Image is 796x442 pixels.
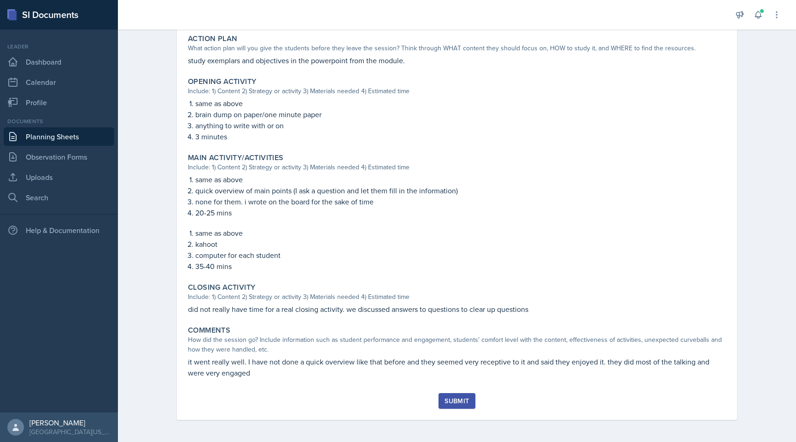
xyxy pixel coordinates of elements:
[4,73,114,91] a: Calendar
[188,34,237,43] label: Action Plan
[195,250,726,261] p: computer for each student
[4,42,114,51] div: Leader
[4,221,114,239] div: Help & Documentation
[195,196,726,207] p: none for them. i wrote on the board for the sake of time
[195,98,726,109] p: same as above
[195,227,726,239] p: same as above
[4,188,114,207] a: Search
[195,109,726,120] p: brain dump on paper/one minute paper
[188,43,726,53] div: What action plan will you give the students before they leave the session? Think through WHAT con...
[439,393,475,409] button: Submit
[195,120,726,131] p: anything to write with or on
[188,326,230,335] label: Comments
[188,153,284,162] label: Main Activity/Activities
[188,356,726,378] p: it went really well. I have not done a quick overview like that before and they seemed very recep...
[188,162,726,172] div: Include: 1) Content 2) Strategy or activity 3) Materials needed 4) Estimated time
[195,239,726,250] p: kahoot
[188,77,256,86] label: Opening Activity
[188,283,255,292] label: Closing Activity
[195,207,726,218] p: 20-25 mins
[195,261,726,272] p: 35-40 mins
[4,168,114,186] a: Uploads
[29,427,111,436] div: [GEOGRAPHIC_DATA][US_STATE] in [GEOGRAPHIC_DATA]
[188,304,726,315] p: did not really have time for a real closing activity. we discussed answers to questions to clear ...
[4,117,114,125] div: Documents
[195,174,726,185] p: same as above
[4,127,114,146] a: Planning Sheets
[188,335,726,354] div: How did the session go? Include information such as student performance and engagement, students'...
[4,53,114,71] a: Dashboard
[188,86,726,96] div: Include: 1) Content 2) Strategy or activity 3) Materials needed 4) Estimated time
[195,185,726,196] p: quick overview of main points (I ask a question and let them fill in the information)
[29,418,111,427] div: [PERSON_NAME]
[188,55,726,66] p: study exemplars and objectives in the powerpoint from the module.
[4,148,114,166] a: Observation Forms
[188,292,726,302] div: Include: 1) Content 2) Strategy or activity 3) Materials needed 4) Estimated time
[445,397,469,405] div: Submit
[195,131,726,142] p: 3 minutes
[4,93,114,112] a: Profile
